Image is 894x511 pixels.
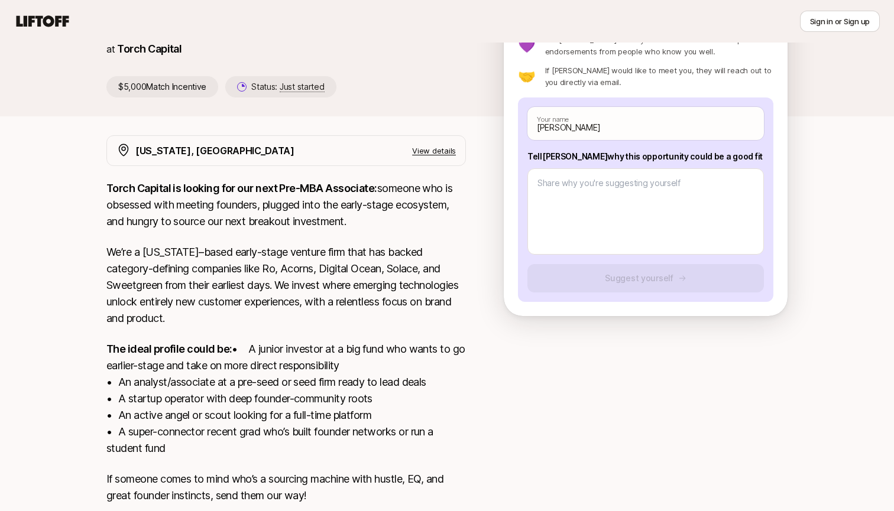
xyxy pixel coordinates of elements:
p: Status: [251,80,324,94]
p: If [PERSON_NAME] would like to meet you, they will reach out to you directly via email. [545,64,773,88]
p: If someone comes to mind who’s a sourcing machine with hustle, EQ, and great founder instincts, s... [106,471,466,504]
p: We’re a [US_STATE]–based early-stage venture firm that has backed category-defining companies lik... [106,244,466,327]
p: 💜 [518,38,536,53]
a: Torch Capital [117,43,182,55]
p: Tell [PERSON_NAME] why this opportunity could be a good fit [527,149,764,164]
p: 🤝 [518,69,536,83]
p: Let [PERSON_NAME] know you’re interested and then pull in endorsements from people who know you w... [545,34,773,57]
p: View details [412,145,456,157]
p: • A junior investor at a big fund who wants to go earlier-stage and take on more direct responsib... [106,341,466,457]
p: someone who is obsessed with meeting founders, plugged into the early-stage ecosystem, and hungry... [106,180,466,230]
p: [US_STATE], [GEOGRAPHIC_DATA] [135,143,294,158]
strong: Torch Capital is looking for our next Pre-MBA Associate: [106,182,377,194]
span: Just started [280,82,325,92]
p: $5,000 Match Incentive [106,76,218,97]
strong: The ideal profile could be: [106,343,232,355]
button: Sign in or Sign up [800,11,880,32]
p: at [106,41,115,57]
